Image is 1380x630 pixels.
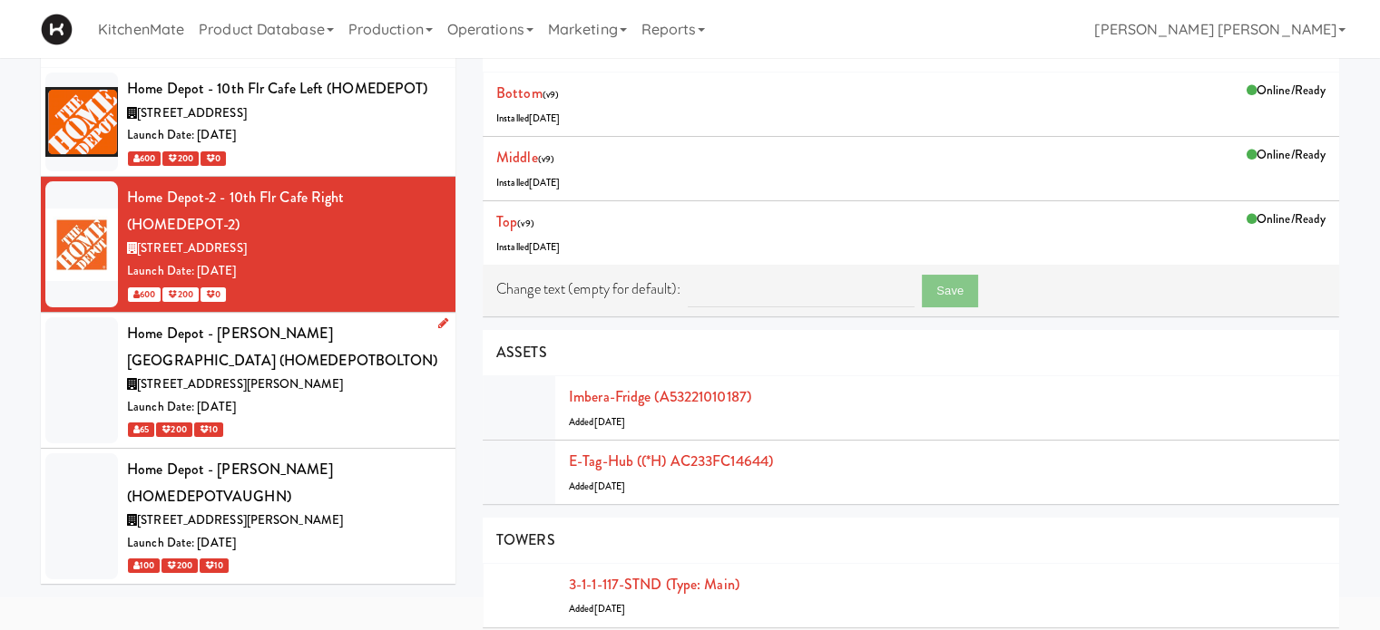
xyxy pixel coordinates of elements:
[127,456,442,509] div: Home Depot - [PERSON_NAME] (HOMEDEPOTVAUGHN)
[161,558,197,573] span: 200
[922,275,978,307] button: Save
[41,68,455,177] li: Home Depot - 10th Flr Cafe Left (HOMEDEPOT)[STREET_ADDRESS]Launch Date: [DATE] 600 200 0
[41,449,455,584] li: Home Depot - [PERSON_NAME] (HOMEDEPOTVAUGHN)[STREET_ADDRESS][PERSON_NAME]Launch Date: [DATE] 100 ...
[594,415,626,429] span: [DATE]
[1247,208,1326,231] div: Online/Ready
[569,574,739,595] a: 3-1-1-117-STND (type: main)
[517,217,533,230] span: (v9)
[529,240,561,254] span: [DATE]
[162,151,198,166] span: 200
[127,532,442,555] div: Launch Date: [DATE]
[594,602,626,615] span: [DATE]
[569,480,625,493] span: Added
[128,287,161,302] span: 600
[594,480,626,493] span: [DATE]
[496,240,561,254] span: Installed
[496,82,543,103] a: Bottom
[41,177,455,313] li: Home Depot-2 - 10th Flr Cafe Right (HOMEDEPOT-2)[STREET_ADDRESS]Launch Date: [DATE] 600 200 0
[194,422,223,437] span: 10
[201,151,226,166] span: 0
[127,260,442,283] div: Launch Date: [DATE]
[496,176,561,189] span: Installed
[529,176,561,189] span: [DATE]
[41,14,73,45] img: Micromart
[529,111,561,125] span: [DATE]
[127,184,442,237] div: Home Depot-2 - 10th Flr Cafe Right (HOMEDEPOT-2)
[128,151,161,166] span: 600
[569,415,625,429] span: Added
[543,88,559,102] span: (v9)
[569,451,773,471] a: E-tag-hub ((*H) AC233FC14644)
[496,111,561,125] span: Installed
[137,104,247,121] span: [STREET_ADDRESS]
[162,287,198,302] span: 200
[127,396,442,419] div: Launch Date: [DATE]
[128,422,154,437] span: 65
[496,342,547,363] span: ASSETS
[496,211,517,232] a: Top
[128,558,160,573] span: 100
[569,602,625,615] span: Added
[137,511,343,528] span: [STREET_ADDRESS][PERSON_NAME]
[201,287,226,302] span: 0
[200,558,229,573] span: 10
[127,124,442,147] div: Launch Date: [DATE]
[496,147,538,168] a: Middle
[156,422,191,437] span: 200
[127,75,442,102] div: Home Depot - 10th Flr Cafe Left (HOMEDEPOT)
[137,375,343,393] span: [STREET_ADDRESS][PERSON_NAME]
[1247,144,1326,167] div: Online/Ready
[496,529,555,550] span: TOWERS
[569,386,751,407] a: Imbera-fridge (A53221010187)
[137,239,247,257] span: [STREET_ADDRESS]
[127,320,442,373] div: Home Depot - [PERSON_NAME][GEOGRAPHIC_DATA] (HOMEDEPOTBOLTON)
[538,152,554,166] span: (v9)
[41,313,455,449] li: Home Depot - [PERSON_NAME][GEOGRAPHIC_DATA] (HOMEDEPOTBOLTON)[STREET_ADDRESS][PERSON_NAME]Launch ...
[496,39,566,60] span: COOKERS
[496,276,680,303] label: Change text (empty for default):
[1247,80,1326,102] div: Online/Ready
